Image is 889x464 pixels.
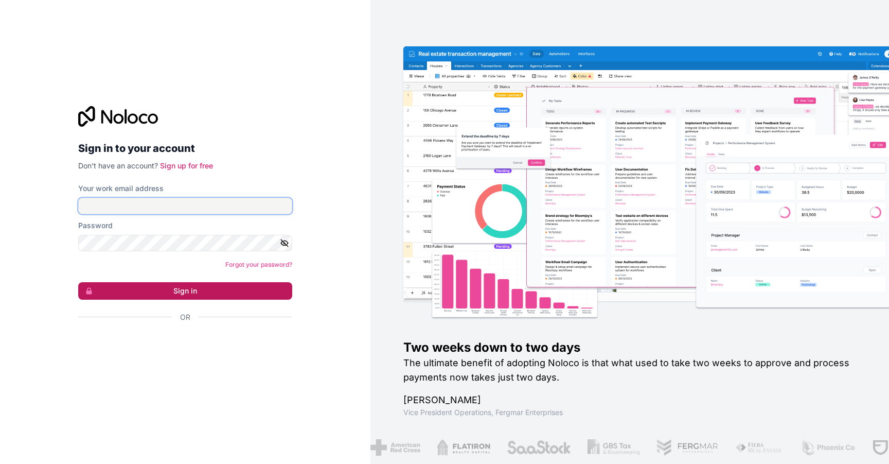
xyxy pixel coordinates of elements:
label: Your work email address [78,183,164,194]
h1: [PERSON_NAME] [403,393,856,407]
img: /assets/fergmar-CudnrXN5.png [656,439,719,456]
label: Password [78,220,113,231]
img: /assets/fiera-fwj2N5v4.png [735,439,784,456]
img: /assets/gbstax-C-GtDUiK.png [588,439,640,456]
span: Don't have an account? [78,161,158,170]
h2: The ultimate benefit of adopting Noloco is that what used to take two weeks to approve and proces... [403,356,856,385]
h1: Vice President Operations , Fergmar Enterprises [403,407,856,418]
h1: Two weeks down to two days [403,339,856,356]
span: Or [180,312,190,322]
img: /assets/flatiron-C8eUkumj.png [437,439,490,456]
a: Forgot your password? [225,261,292,268]
input: Email address [78,198,292,214]
img: /assets/saastock-C6Zbiodz.png [507,439,572,456]
input: Password [78,235,292,251]
img: /assets/american-red-cross-BAupjrZR.png [370,439,420,456]
h2: Sign in to your account [78,139,292,158]
img: /assets/phoenix-BREaitsQ.png [800,439,856,456]
button: Sign in [78,282,292,300]
iframe: Sign in with Google Button [73,334,289,356]
a: Sign up for free [160,161,213,170]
